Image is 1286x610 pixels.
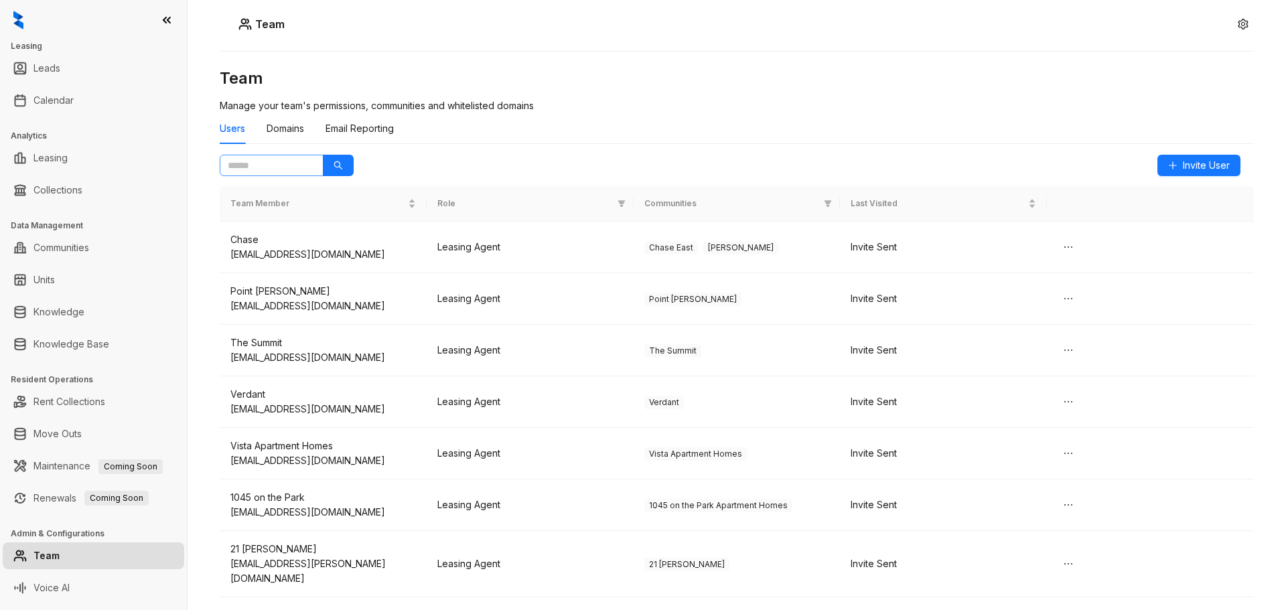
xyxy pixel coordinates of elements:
span: ellipsis [1063,558,1074,569]
span: ellipsis [1063,293,1074,304]
button: Invite User [1157,155,1240,176]
a: Units [33,266,55,293]
div: Domains [267,121,304,136]
div: 1045 on the Park [230,490,416,505]
span: Invite User [1183,158,1230,173]
span: Team Member [230,198,405,210]
li: Renewals [3,485,184,512]
div: Invite Sent [851,291,1036,306]
h5: Team [252,16,285,32]
li: Maintenance [3,453,184,479]
img: Users [238,17,252,31]
div: Invite Sent [851,446,1036,461]
span: 21 [PERSON_NAME] [644,558,729,571]
span: search [334,161,343,170]
span: filter [824,200,832,208]
span: Point [PERSON_NAME] [644,293,741,306]
li: Leads [3,55,184,82]
h3: Data Management [11,220,187,232]
span: [PERSON_NAME] [703,241,778,254]
h3: Team [220,68,1254,89]
li: Team [3,542,184,569]
a: Voice AI [33,575,70,601]
span: Role [437,198,612,210]
td: Leasing Agent [427,479,634,531]
h3: Analytics [11,130,187,142]
span: filter [618,200,626,208]
li: Collections [3,177,184,204]
div: [EMAIL_ADDRESS][DOMAIN_NAME] [230,402,416,416]
a: Knowledge [33,299,84,325]
img: logo [13,11,23,29]
li: Knowledge Base [3,331,184,358]
div: [EMAIL_ADDRESS][DOMAIN_NAME] [230,505,416,520]
span: ellipsis [1063,345,1074,356]
span: Vista Apartment Homes [644,447,747,461]
a: RenewalsComing Soon [33,485,149,512]
div: Vista Apartment Homes [230,439,416,453]
a: Communities [33,234,89,261]
a: Team [33,542,60,569]
div: Email Reporting [326,121,394,136]
li: Leasing [3,145,184,171]
a: Move Outs [33,421,82,447]
span: ellipsis [1063,448,1074,459]
span: ellipsis [1063,396,1074,407]
li: Knowledge [3,299,184,325]
div: Invite Sent [851,498,1036,512]
span: ellipsis [1063,242,1074,252]
div: [EMAIL_ADDRESS][DOMAIN_NAME] [230,453,416,468]
span: filter [821,195,835,213]
div: Invite Sent [851,240,1036,254]
span: Manage your team's permissions, communities and whitelisted domains [220,100,534,111]
span: Communities [644,198,819,210]
td: Leasing Agent [427,376,634,428]
div: [EMAIL_ADDRESS][DOMAIN_NAME] [230,299,416,313]
td: Leasing Agent [427,325,634,376]
h3: Leasing [11,40,187,52]
a: Calendar [33,87,74,114]
li: Rent Collections [3,388,184,415]
span: filter [615,195,628,213]
div: [EMAIL_ADDRESS][PERSON_NAME][DOMAIN_NAME] [230,556,416,586]
div: 21 [PERSON_NAME] [230,542,416,556]
span: Verdant [644,396,684,409]
div: The Summit [230,335,416,350]
span: Coming Soon [98,459,163,474]
div: Invite Sent [851,556,1036,571]
span: setting [1238,19,1248,29]
div: [EMAIL_ADDRESS][DOMAIN_NAME] [230,247,416,262]
td: Leasing Agent [427,273,634,325]
div: Users [220,121,245,136]
a: Knowledge Base [33,331,109,358]
div: Point [PERSON_NAME] [230,284,416,299]
div: [EMAIL_ADDRESS][DOMAIN_NAME] [230,350,416,365]
td: Leasing Agent [427,428,634,479]
a: Leads [33,55,60,82]
li: Calendar [3,87,184,114]
a: Collections [33,177,82,204]
li: Move Outs [3,421,184,447]
span: Last Visited [851,198,1025,210]
span: 1045 on the Park Apartment Homes [644,499,792,512]
span: The Summit [644,344,701,358]
div: Invite Sent [851,343,1036,358]
li: Voice AI [3,575,184,601]
th: Last Visited [840,186,1047,222]
h3: Admin & Configurations [11,528,187,540]
span: Coming Soon [84,491,149,506]
span: ellipsis [1063,500,1074,510]
li: Units [3,266,184,293]
td: Leasing Agent [427,531,634,597]
h3: Resident Operations [11,374,187,386]
span: Chase East [644,241,698,254]
span: plus [1168,161,1177,170]
a: Rent Collections [33,388,105,415]
div: Invite Sent [851,394,1036,409]
div: Verdant [230,387,416,402]
li: Communities [3,234,184,261]
div: Chase [230,232,416,247]
th: Role [427,186,634,222]
th: Team Member [220,186,427,222]
td: Leasing Agent [427,222,634,273]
